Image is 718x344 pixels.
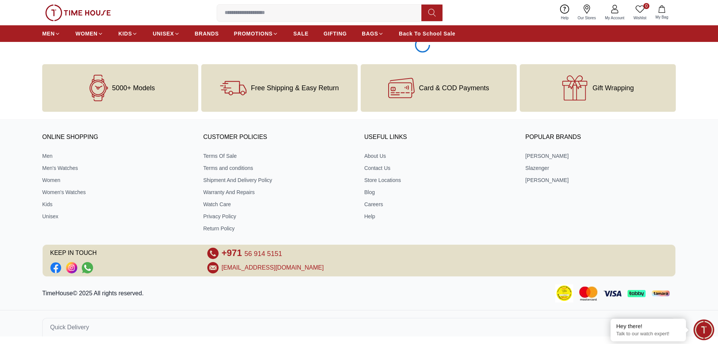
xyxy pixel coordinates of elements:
[203,188,354,196] a: Warranty And Repairs
[364,188,515,196] a: Blog
[525,176,676,184] a: [PERSON_NAME]
[42,176,193,184] a: Women
[251,84,339,92] span: Free Shipping & Easy Return
[75,27,103,40] a: WOMEN
[525,164,676,172] a: Slazenger
[45,5,111,21] img: ...
[364,132,515,143] h3: USEFUL LINKS
[203,201,354,208] a: Watch Care
[66,262,77,273] a: Social Link
[364,152,515,160] a: About Us
[525,132,676,143] h3: Popular Brands
[575,15,599,21] span: Our Stores
[323,30,347,37] span: GIFTING
[616,322,680,330] div: Hey there!
[75,30,98,37] span: WOMEN
[364,176,515,184] a: Store Locations
[203,213,354,220] a: Privacy Policy
[153,27,179,40] a: UNISEX
[42,30,55,37] span: MEN
[651,4,673,22] button: My Bag
[631,15,649,21] span: Wishlist
[42,164,193,172] a: Men's Watches
[222,248,282,259] a: +971 56 914 5151
[399,30,455,37] span: Back To School Sale
[652,14,671,20] span: My Bag
[244,250,282,258] span: 56 914 5151
[362,27,384,40] a: BAGS
[112,84,155,92] span: 5000+ Models
[50,248,197,259] span: KEEP IN TOUCH
[234,27,279,40] a: PROMOTIONS
[603,291,622,296] img: Visa
[42,213,193,220] a: Unisex
[592,84,634,92] span: Gift Wrapping
[364,213,515,220] a: Help
[399,27,455,40] a: Back To School Sale
[628,290,646,297] img: Tabby Payment
[643,3,649,9] span: 0
[555,284,573,302] img: Consumer Payment
[616,331,680,337] p: Talk to our watch expert!
[234,30,273,37] span: PROMOTIONS
[558,15,572,21] span: Help
[203,152,354,160] a: Terms Of Sale
[419,84,489,92] span: Card & COD Payments
[195,30,219,37] span: BRANDS
[195,27,219,40] a: BRANDS
[118,27,138,40] a: KIDS
[203,164,354,172] a: Terms and conditions
[42,27,60,40] a: MEN
[293,30,308,37] span: SALE
[82,262,93,273] a: Social Link
[573,3,600,22] a: Our Stores
[203,132,354,143] h3: CUSTOMER POLICIES
[203,176,354,184] a: Shipment And Delivery Policy
[364,164,515,172] a: Contact Us
[602,15,628,21] span: My Account
[694,319,714,340] div: Chat Widget
[50,262,61,273] a: Social Link
[203,225,354,232] a: Return Policy
[362,30,378,37] span: BAGS
[42,188,193,196] a: Women's Watches
[50,262,61,273] li: Facebook
[323,27,347,40] a: GIFTING
[525,152,676,160] a: [PERSON_NAME]
[579,287,597,301] img: Mastercard
[42,289,147,298] p: TimeHouse© 2025 All rights reserved.
[222,263,324,272] a: [EMAIL_ADDRESS][DOMAIN_NAME]
[42,152,193,160] a: Men
[293,27,308,40] a: SALE
[364,201,515,208] a: Careers
[42,318,676,336] button: Quick Delivery
[153,30,174,37] span: UNISEX
[42,201,193,208] a: Kids
[629,3,651,22] a: 0Wishlist
[118,30,132,37] span: KIDS
[556,3,573,22] a: Help
[50,323,89,332] span: Quick Delivery
[42,132,193,143] h3: ONLINE SHOPPING
[652,290,670,296] img: Tamara Payment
